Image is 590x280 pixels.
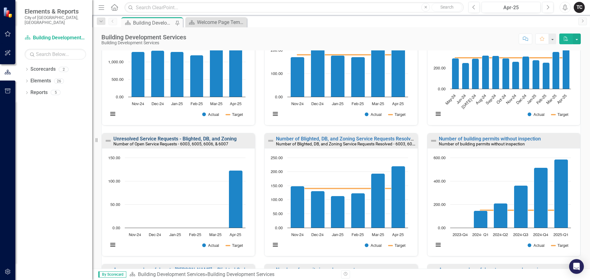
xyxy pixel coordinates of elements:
text: Dec-24 [149,233,161,237]
text: [DATE]-24 [461,94,477,110]
text: Apr-25 [230,233,241,237]
text: May-24 [445,94,457,106]
small: Number of Open Service Requests - 6003, 6005, 6006, & 6007 [113,141,228,146]
g: Actual, series 1 of 2. Bar series with 6 bars. [460,160,568,228]
g: Target, series 2 of 2. Line with 6 data points. [296,53,399,56]
text: Nov-24 [132,102,144,106]
text: Feb-25 [536,94,547,105]
g: Actual, series 1 of 2. Bar series with 6 bars. [291,35,405,97]
img: Not Defined [104,268,112,276]
text: 200.00 [434,66,446,70]
button: Show Target [552,112,568,117]
button: View chart menu, Chart [108,241,117,249]
text: 1,000.00 [108,60,124,64]
text: 200.00 [271,170,283,174]
small: Number of Blighted, DB, and Zoning Service Requests Resolved - 6003, 6005, 6006, 6007 [276,141,440,147]
div: Building Development Services [207,271,274,277]
button: Show Target [389,112,406,117]
text: Jan-25 [332,102,344,106]
path: Apr-25, 263. Actual. [391,35,405,97]
button: Show Actual [365,243,382,248]
path: Feb-25, 1,187. Actual. [190,55,203,97]
path: Nov-24, 264. Actual. [512,61,519,89]
img: Not Defined [104,137,112,144]
div: Building Development Services [133,19,174,27]
svg: Interactive chart [431,24,574,124]
text: Aug-24 [475,94,487,105]
text: 0.00 [275,226,283,230]
path: 2024-Q4, 515. Actual. [534,168,548,228]
div: Double-Click to Edit [102,2,255,125]
g: Actual, series 1 of 2. Bar series with 6 bars. [135,170,243,228]
button: Show Actual [202,243,219,248]
svg: Interactive chart [268,155,411,254]
div: Chart. Highcharts interactive chart. [431,155,577,254]
text: 50.00 [273,212,283,216]
svg: Interactive chart [105,24,249,124]
div: Open Intercom Messenger [569,259,584,274]
button: View chart menu, Chart [434,241,442,249]
button: Show Target [226,243,243,248]
g: Actual, series 1 of 2. Bar series with 6 bars. [291,166,405,228]
text: Apr-25 [392,102,404,106]
path: Mar-25, 238. Actual. [371,41,385,97]
path: Mar-25, 193. Actual. [371,174,385,228]
img: ClearPoint Strategy [3,7,14,18]
button: Show Actual [365,112,382,117]
path: Dec-24, 238. Actual. [311,41,325,97]
text: Dec-24 [516,94,527,105]
small: Number of building permits without inspection [439,141,525,146]
text: 0.00 [112,226,120,230]
text: 400.00 [434,179,446,183]
text: 500.00 [112,78,124,82]
text: 2025-Q1 [553,233,568,237]
text: Mar-25 [372,102,384,106]
path: Apr-25, 449. Actual. [562,42,569,89]
text: 0.00 [116,95,124,99]
text: Feb-25 [189,233,201,237]
text: Feb-25 [191,102,203,106]
input: Search Below... [25,49,86,60]
path: 2024-Q2, 209. Actual. [494,203,507,228]
svg: Interactive chart [268,24,411,124]
text: 150.00 [271,184,283,188]
a: Elements [30,77,51,85]
path: Dec-24, 312. Actual. [522,56,529,89]
text: 100.00 [271,198,283,202]
text: 2024- Q1 [472,233,488,237]
text: Dec-24 [312,102,324,106]
button: Show Actual [202,112,219,117]
div: Chart. Highcharts interactive chart. [268,155,414,254]
button: View chart menu, Chart [108,110,117,118]
div: 5 [51,90,61,95]
path: May-24, 297. Actual. [452,58,459,89]
text: Mar-25 [546,94,557,105]
text: Feb-25 [352,102,364,106]
a: Building Development Services [138,271,205,277]
div: Double-Click to Edit [427,133,580,257]
path: Feb-25, 171. Actual. [351,57,365,97]
text: 200.00 [271,49,283,53]
div: TC [574,2,585,13]
div: Building Development Services [101,34,186,41]
button: Show Target [552,243,568,248]
text: Sep-24 [485,94,497,105]
path: Dec-24, 1,324. Actual. [151,50,164,97]
img: Not Defined [267,268,274,276]
path: Nov-24, 1,284. Actual. [132,52,145,97]
path: 2025-Q1, 585. Actual. [554,160,568,228]
path: Jan-25, 177. Actual. [331,55,345,97]
small: City of [GEOGRAPHIC_DATA], [GEOGRAPHIC_DATA] [25,15,86,25]
path: Nov-24, 149. Actual. [291,186,305,228]
text: 100.00 [271,72,283,76]
div: Chart. Highcharts interactive chart. [105,155,252,254]
g: Target, series 2 of 2. Line with 12 data points. [454,57,567,59]
div: Double-Click to Edit [264,2,418,125]
img: Not Defined [267,137,274,144]
path: Mar-25, 359. Actual. [552,52,559,89]
a: Scorecards [30,66,56,73]
button: Show Target [389,243,406,248]
img: Not Defined [430,137,437,144]
path: Feb-25, 123. Actual. [351,193,365,228]
div: Chart. Highcharts interactive chart. [431,24,577,124]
